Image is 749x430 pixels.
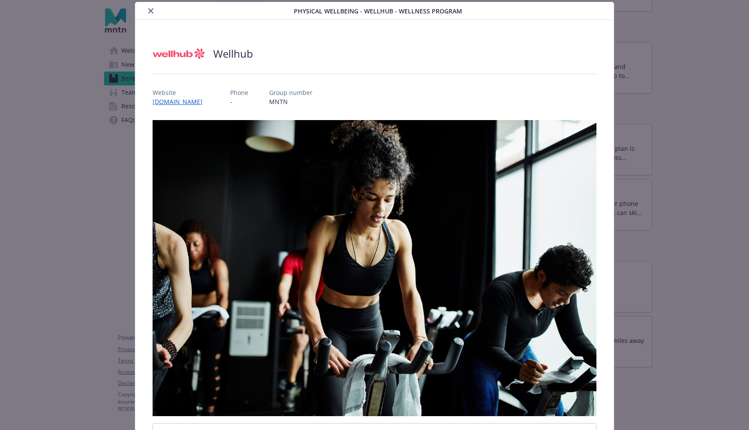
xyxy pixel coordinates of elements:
[153,41,205,67] img: Wellhub
[153,120,596,416] img: banner
[153,88,209,97] p: Website
[230,88,248,97] p: Phone
[269,97,313,106] p: MNTN
[146,6,156,16] button: close
[213,46,253,61] h2: Wellhub
[230,97,248,106] p: -
[269,88,313,97] p: Group number
[294,7,462,16] span: Physical Wellbeing - Wellhub - Wellness Program
[153,98,209,106] a: [DOMAIN_NAME]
